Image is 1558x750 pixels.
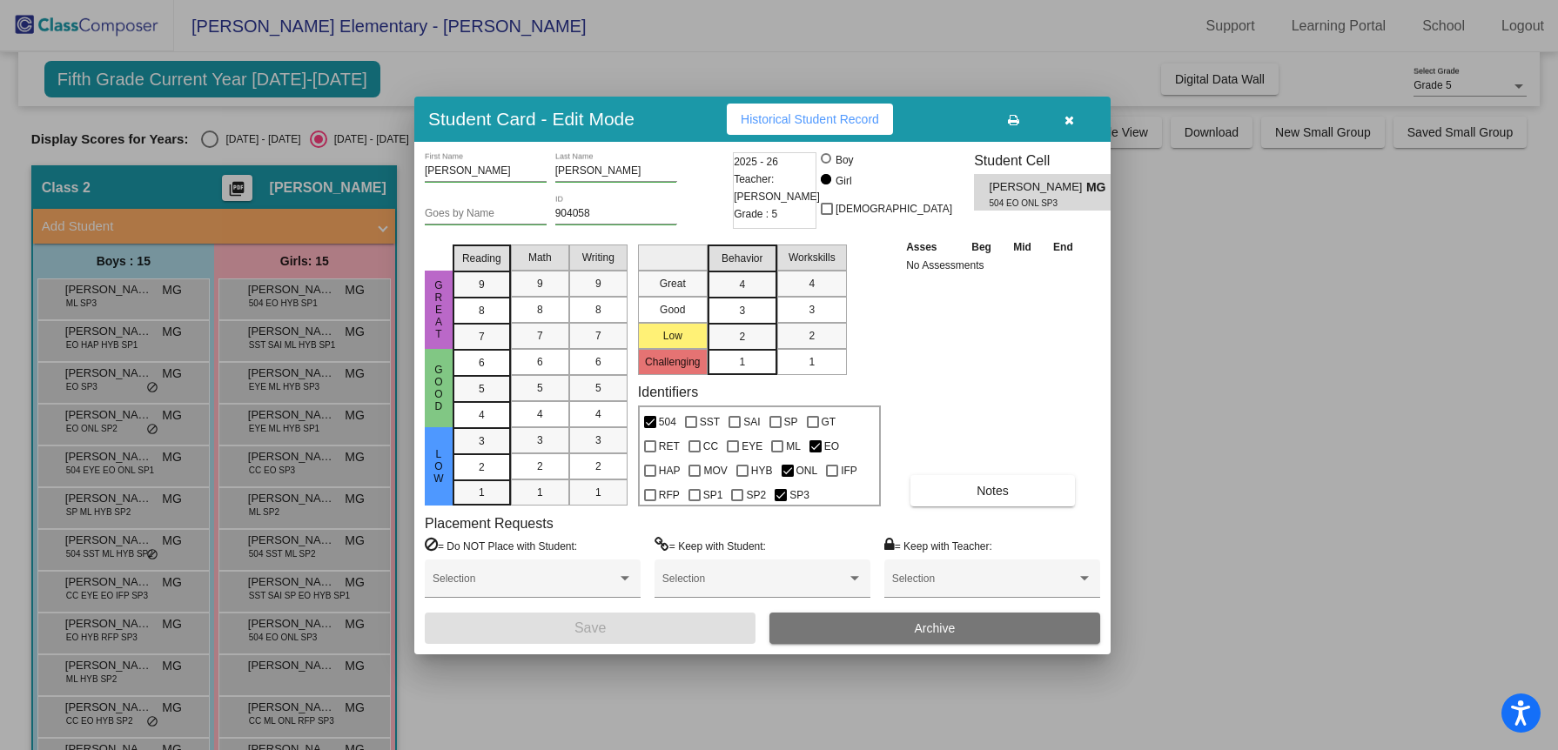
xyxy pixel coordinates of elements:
div: Boy [835,152,854,168]
span: Teacher: [PERSON_NAME] [734,171,820,205]
span: 2 [537,459,543,474]
span: 7 [595,328,601,344]
label: = Do NOT Place with Student: [425,537,577,554]
span: 8 [479,303,485,318]
button: Historical Student Record [727,104,893,135]
label: = Keep with Teacher: [884,537,992,554]
span: 1 [739,354,745,370]
span: 4 [595,406,601,422]
span: 1 [809,354,815,370]
span: GT [822,412,836,432]
span: 3 [479,433,485,449]
span: 2 [479,459,485,475]
th: Asses [902,238,960,257]
span: 5 [595,380,601,396]
span: 3 [739,303,745,318]
span: Math [528,250,552,265]
span: EO [824,436,839,457]
span: 504 EO ONL SP3 [990,197,1074,210]
span: 8 [595,302,601,318]
span: EYE [742,436,762,457]
span: RET [659,436,680,457]
span: 3 [809,302,815,318]
button: Archive [769,613,1100,644]
input: goes by name [425,208,547,220]
span: [DEMOGRAPHIC_DATA] [836,198,952,219]
button: Notes [910,475,1075,506]
span: 2025 - 26 [734,153,778,171]
h3: Student Cell [974,152,1125,169]
span: 8 [537,302,543,318]
span: ONL [796,460,818,481]
span: SAI [743,412,760,432]
td: No Assessments [902,257,1085,274]
span: Archive [915,621,956,635]
span: Low [431,448,447,485]
span: Historical Student Record [741,112,879,126]
span: 7 [537,328,543,344]
span: 6 [537,354,543,370]
label: Identifiers [638,384,698,400]
span: Grade : 5 [734,205,777,223]
span: 1 [479,485,485,500]
h3: Student Card - Edit Mode [428,108,635,130]
span: 9 [479,277,485,292]
input: Enter ID [555,208,677,220]
span: Behavior [722,251,762,266]
span: CC [703,436,718,457]
label: = Keep with Student: [655,537,766,554]
span: 2 [739,329,745,345]
span: HAP [659,460,681,481]
span: MG [1086,178,1111,197]
th: Beg [960,238,1002,257]
th: End [1042,238,1084,257]
span: ML [786,436,801,457]
span: Save [574,620,606,635]
span: HYB [751,460,773,481]
span: 9 [595,276,601,291]
span: Good [431,364,447,412]
span: 9 [537,276,543,291]
span: Workskills [789,250,836,265]
span: 1 [537,485,543,500]
span: 1 [595,485,601,500]
span: SST [700,412,720,432]
label: Placement Requests [425,515,554,532]
span: Great [431,279,447,340]
span: 5 [537,380,543,396]
span: Notes [977,484,1009,498]
span: 4 [479,407,485,423]
span: IFP [841,460,857,481]
span: SP1 [703,485,723,506]
span: 2 [809,328,815,344]
span: 4 [809,276,815,291]
span: SP [784,412,798,432]
div: Girl [835,173,852,189]
span: SP3 [789,485,809,506]
span: 3 [537,432,543,448]
span: RFP [659,485,680,506]
span: 504 [659,412,676,432]
button: Save [425,613,755,644]
span: 4 [537,406,543,422]
span: Reading [462,251,501,266]
span: 7 [479,329,485,345]
span: [PERSON_NAME] [990,178,1086,197]
span: MOV [703,460,727,481]
th: Mid [1003,238,1042,257]
span: 3 [595,432,601,448]
span: SP2 [746,485,766,506]
span: 6 [595,354,601,370]
span: 6 [479,355,485,371]
span: Writing [582,250,614,265]
span: 5 [479,381,485,397]
span: 2 [595,459,601,474]
span: 4 [739,277,745,292]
